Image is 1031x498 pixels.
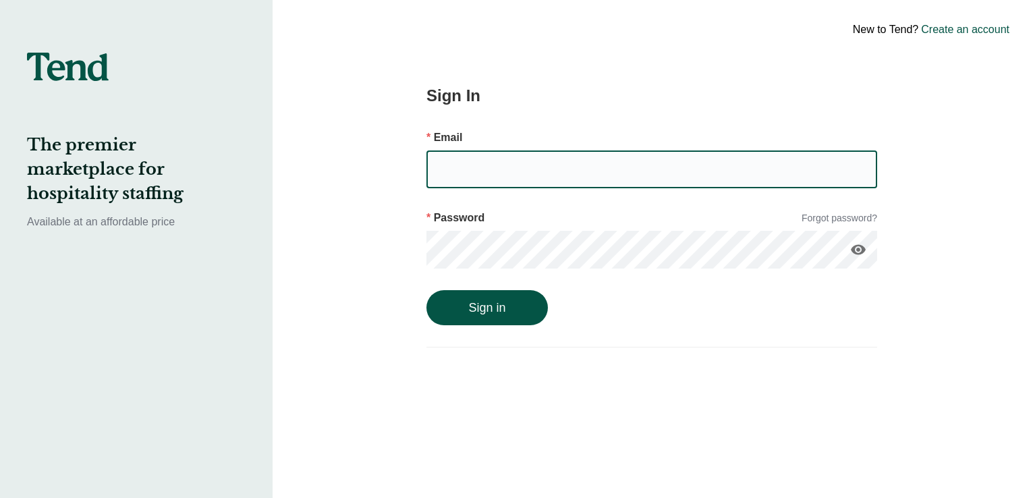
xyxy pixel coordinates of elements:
[426,130,877,146] p: Email
[850,242,866,258] i: visibility
[426,290,548,325] button: Sign in
[27,214,246,230] p: Available at an affordable price
[426,84,877,108] h2: Sign In
[27,53,109,81] img: tend-logo
[921,22,1009,38] a: Create an account
[802,211,877,225] a: Forgot password?
[426,210,484,226] p: Password
[27,133,246,206] h2: The premier marketplace for hospitality staffing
